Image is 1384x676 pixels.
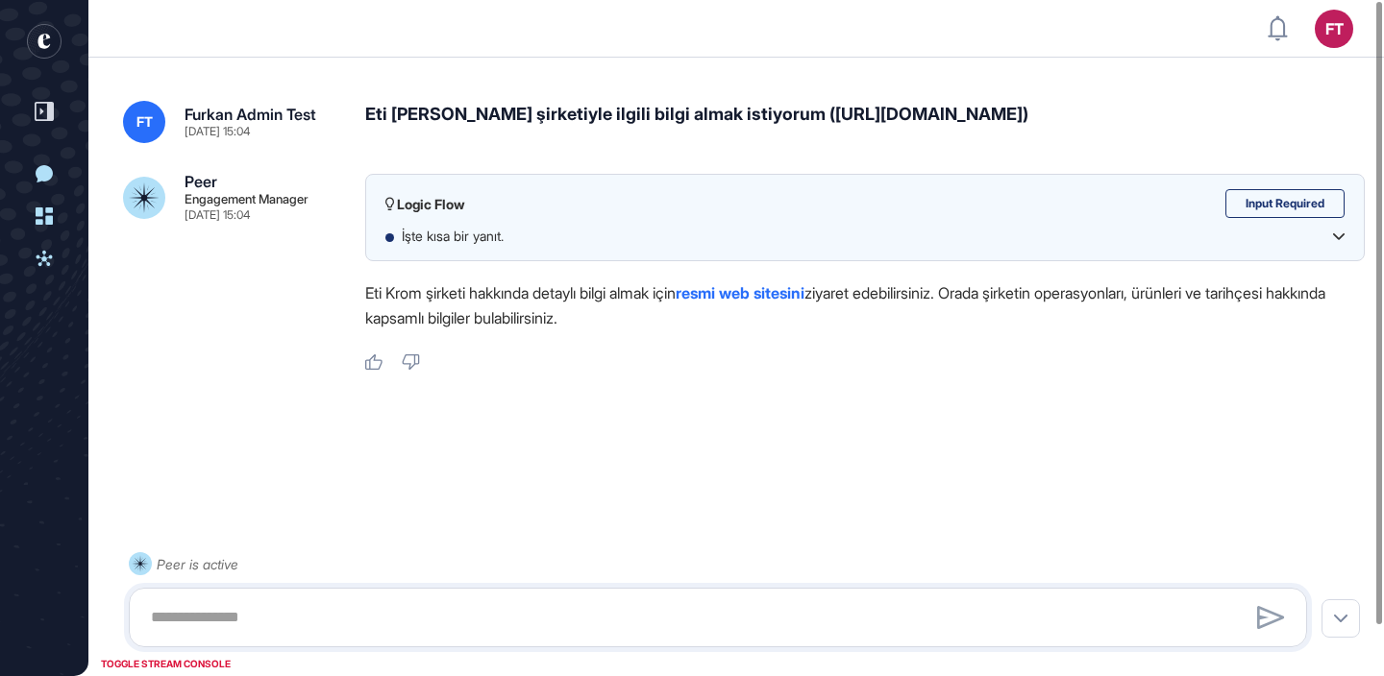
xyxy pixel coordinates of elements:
div: Furkan Admin Test [185,107,316,122]
div: [DATE] 15:04 [185,209,250,221]
div: Peer [185,174,217,189]
div: Engagement Manager [185,193,309,205]
button: FT [1315,10,1353,48]
div: TOGGLE STREAM CONSOLE [96,652,235,676]
p: İşte kısa bir yanıt. [402,227,523,246]
span: FT [136,114,153,130]
p: Eti Krom şirketi hakkında detaylı bilgi almak için ziyaret edebilirsiniz. Orada şirketin operasyo... [365,280,1365,330]
div: [DATE] 15:04 [185,126,250,137]
a: resmi web sitesini [676,283,804,302]
div: Eti [PERSON_NAME] şirketiyle ilgili bilgi almak istiyorum ([URL][DOMAIN_NAME]) [365,101,1365,143]
div: entrapeer-logo [27,24,62,59]
div: Input Required [1225,189,1345,218]
div: Logic Flow [385,194,465,213]
div: Peer is active [157,552,238,576]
